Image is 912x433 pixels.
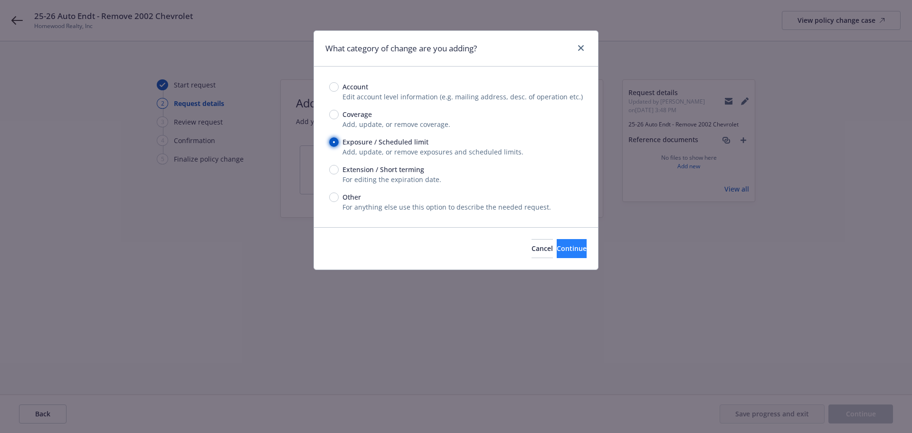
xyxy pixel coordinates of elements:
a: close [575,42,587,54]
button: Continue [557,239,587,258]
input: Other [329,192,339,202]
input: Exposure / Scheduled limit [329,137,339,147]
span: Add, update, or remove coverage. [342,120,450,129]
input: Coverage [329,110,339,119]
button: Cancel [532,239,553,258]
span: Edit account level information (e.g. mailing address, desc. of operation etc.) [342,92,583,101]
span: Continue [557,244,587,253]
span: Cancel [532,244,553,253]
span: For anything else use this option to describe the needed request. [342,202,551,212]
span: Add, update, or remove exposures and scheduled limits. [342,147,523,156]
input: Extension / Short terming [329,165,339,174]
span: Other [342,192,361,202]
span: Coverage [342,109,372,119]
span: For editing the expiration date. [342,175,441,184]
span: Account [342,82,368,92]
input: Account [329,82,339,92]
span: Exposure / Scheduled limit [342,137,428,147]
span: Extension / Short terming [342,164,424,174]
h1: What category of change are you adding? [325,42,477,55]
